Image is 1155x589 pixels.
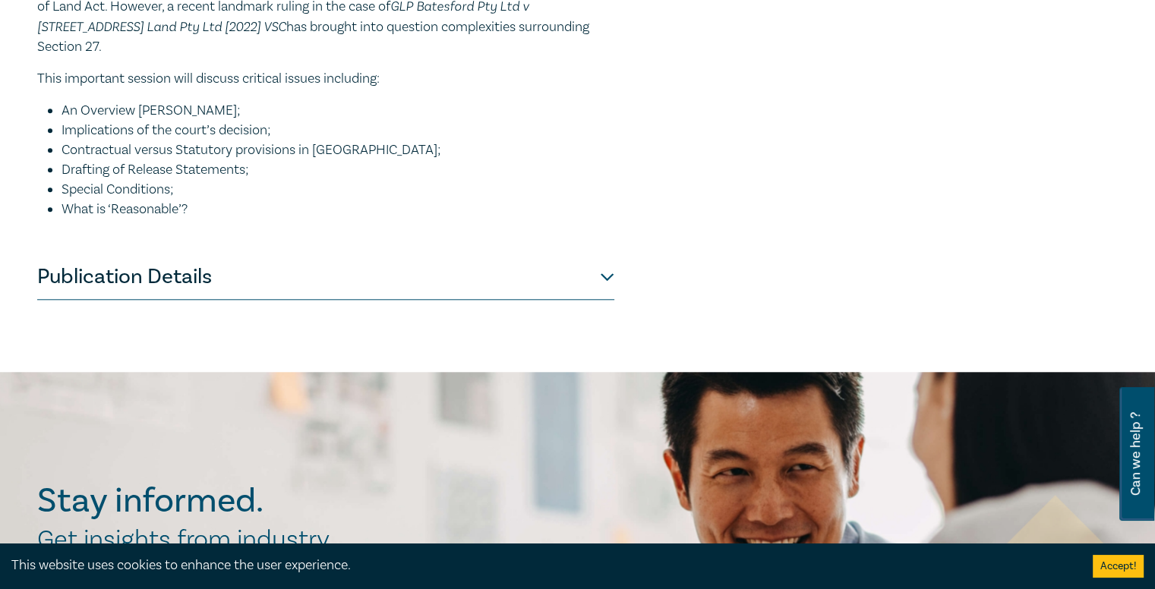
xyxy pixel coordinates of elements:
li: An Overview [PERSON_NAME]; [62,101,614,121]
li: What is ‘Reasonable’? [62,200,614,219]
li: Implications of the court’s decision; [62,121,614,140]
div: This website uses cookies to enhance the user experience. [11,556,1070,575]
li: Special Conditions; [62,180,614,200]
li: Contractual versus Statutory provisions in [GEOGRAPHIC_DATA]; [62,140,614,160]
button: Publication Details [37,254,614,300]
li: Drafting of Release Statements; [62,160,614,180]
button: Accept cookies [1093,555,1144,578]
h2: Stay informed. [37,481,396,521]
span: Can we help ? [1128,396,1143,512]
p: This important session will discuss critical issues including: [37,69,614,89]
